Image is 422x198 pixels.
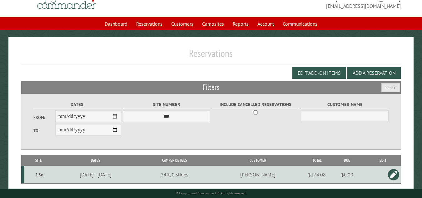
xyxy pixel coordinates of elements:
th: Edit [365,155,401,166]
th: Camper Details [138,155,211,166]
th: Total [304,155,329,166]
label: Include Cancelled Reservations [212,101,299,108]
div: 15e [27,171,52,178]
td: $174.08 [304,166,329,184]
a: Customers [167,18,197,30]
td: [PERSON_NAME] [211,166,304,184]
small: © Campground Commander LLC. All rights reserved. [176,191,246,195]
th: Dates [53,155,138,166]
td: $0.00 [329,166,365,184]
a: Campsites [198,18,228,30]
a: Reservations [132,18,166,30]
button: Reset [381,83,400,92]
button: Edit Add-on Items [292,67,346,79]
label: From: [33,114,55,120]
a: Communications [279,18,321,30]
td: 24ft, 0 slides [138,166,211,184]
a: Account [254,18,278,30]
a: Reports [229,18,252,30]
h2: Filters [21,81,401,93]
label: Dates [33,101,121,108]
h1: Reservations [21,47,401,64]
label: To: [33,128,55,134]
th: Customer [211,155,304,166]
th: Due [329,155,365,166]
th: Site [24,155,53,166]
a: Dashboard [101,18,131,30]
label: Site Number [123,101,210,108]
div: [DATE] - [DATE] [54,171,137,178]
button: Add a Reservation [347,67,401,79]
label: Customer Name [301,101,388,108]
